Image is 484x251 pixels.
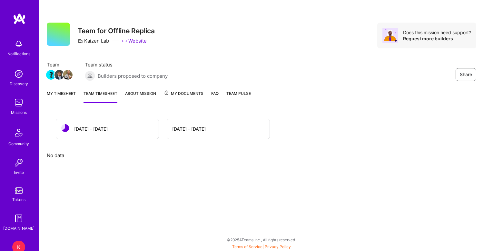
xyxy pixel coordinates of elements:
[403,29,471,35] div: Does this mission need support?
[12,67,25,80] img: discovery
[164,90,203,97] span: My Documents
[232,244,262,249] a: Terms of Service
[15,187,23,194] img: tokens
[122,37,147,44] a: Website
[47,69,55,80] a: Team Member Avatar
[12,37,25,50] img: bell
[382,28,398,43] img: Avatar
[12,212,25,225] img: guide book
[460,71,472,78] span: Share
[226,91,251,96] span: Team Pulse
[61,124,69,132] img: status icon
[64,69,72,80] a: Team Member Avatar
[63,70,73,80] img: Team Member Avatar
[12,156,25,169] img: Invite
[46,70,56,80] img: Team Member Avatar
[403,35,471,42] div: Request more builders
[78,38,83,44] i: icon CompanyGray
[85,71,95,81] img: Builders proposed to company
[3,225,35,232] div: [DOMAIN_NAME]
[74,126,108,132] div: [DATE] - [DATE]
[12,96,25,109] img: teamwork
[125,90,156,103] a: About Mission
[456,68,476,81] button: Share
[172,126,206,132] div: [DATE] - [DATE]
[78,27,155,35] h3: Team for Offline Replica
[78,37,109,44] div: Kaizen Lab
[85,61,168,68] span: Team status
[8,140,29,147] div: Community
[98,73,168,79] span: Builders proposed to company
[10,80,28,87] div: Discovery
[14,169,24,176] div: Invite
[265,244,291,249] a: Privacy Policy
[12,196,25,203] div: Tokens
[211,90,219,103] a: FAQ
[54,70,64,80] img: Team Member Avatar
[55,69,64,80] a: Team Member Avatar
[164,90,203,103] a: My Documents
[11,109,27,116] div: Missions
[13,13,26,25] img: logo
[39,232,484,248] div: © 2025 ATeams Inc., All rights reserved.
[84,90,117,103] a: Team timesheet
[47,61,72,68] span: Team
[232,244,291,249] span: |
[47,152,476,159] div: No data
[7,50,30,57] div: Notifications
[11,125,26,140] img: Community
[226,90,251,103] a: Team Pulse
[47,90,76,103] a: My timesheet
